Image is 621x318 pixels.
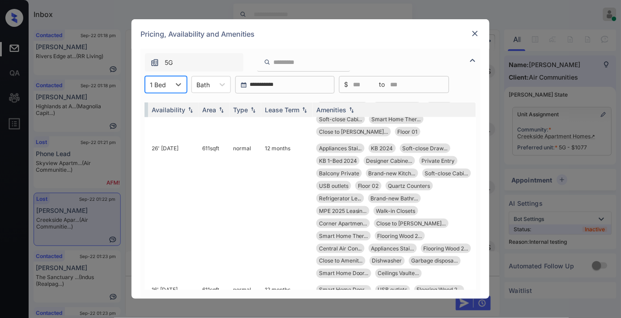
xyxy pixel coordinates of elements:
span: KB 2024 [371,145,393,152]
span: Walk-in Closets [376,208,416,214]
span: Close to Amenit... [319,258,363,264]
span: Brand-new Kitch... [369,170,416,177]
span: Close to [PERSON_NAME]... [377,220,446,227]
span: $ [344,80,348,89]
span: Smart Home Door... [319,287,369,293]
span: Balcony Private [319,170,359,177]
td: normal [230,140,261,282]
span: Soft-close Draw... [403,145,448,152]
span: Appliances Stai... [319,145,362,152]
span: Quartz Counters [388,182,430,189]
img: icon-zuma [468,55,478,66]
span: Garbage disposa... [412,258,458,264]
img: icon-zuma [150,58,159,67]
span: Close to [PERSON_NAME]... [319,128,388,135]
span: Smart Home Ther... [319,233,368,239]
span: Central Air Con... [319,245,362,252]
span: Flooring Wood 2... [378,233,422,239]
div: Area [202,106,216,114]
img: sorting [249,107,258,113]
span: Corner Apartmen... [319,220,367,227]
span: Smart Home Door... [319,270,369,277]
span: Refrigerator Le... [319,195,362,202]
span: Flooring Wood 2... [417,287,462,293]
div: Type [233,106,248,114]
span: Private Entry [422,157,455,164]
span: Appliances Stai... [371,245,414,252]
img: icon-zuma [264,58,271,66]
span: Flooring Wood 2... [424,245,468,252]
span: Floor 02 [358,182,379,189]
td: 26' [DATE] [148,140,199,282]
div: Lease Term [265,106,299,114]
img: sorting [347,107,356,113]
td: 12 months [261,140,313,282]
div: Availability [152,106,185,114]
div: Amenities [316,106,346,114]
span: to [379,80,385,89]
span: KB 1-Bed 2024 [319,157,357,164]
img: sorting [300,107,309,113]
img: sorting [186,107,195,113]
img: sorting [217,107,226,113]
span: Ceilings Vaulte... [378,270,419,277]
span: Brand-new Bathr... [371,195,418,202]
td: 611 sqft [199,140,230,282]
span: Floor 01 [398,128,418,135]
span: 5G [165,58,173,68]
span: Smart Home Ther... [372,116,421,123]
span: Soft-close Cabi... [319,116,362,123]
span: Dishwasher [372,258,402,264]
img: close [471,29,480,38]
span: Soft-close Cabi... [425,170,468,177]
span: MPE 2025 Leasin... [319,208,367,214]
span: Designer Cabine... [366,157,413,164]
span: USB outlets [319,182,349,189]
span: USB outlets [378,287,408,293]
div: Pricing, Availability and Amenities [132,19,489,49]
